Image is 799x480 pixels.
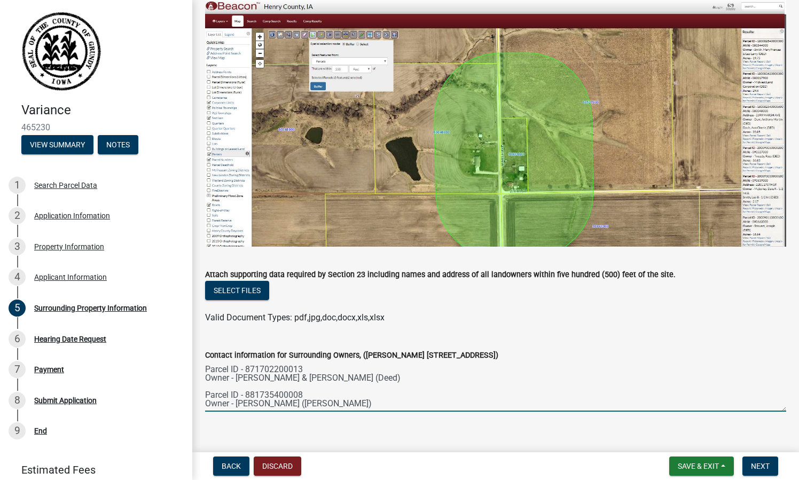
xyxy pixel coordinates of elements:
[34,427,47,435] div: End
[21,11,101,91] img: Grundy County, Iowa
[34,212,110,219] div: Application Infomation
[98,141,138,149] wm-modal-confirm: Notes
[9,361,26,378] div: 7
[34,304,147,312] div: Surrounding Property Information
[21,141,93,149] wm-modal-confirm: Summary
[222,462,241,470] span: Back
[213,457,249,476] button: Back
[9,392,26,409] div: 8
[34,366,64,373] div: Payment
[9,422,26,439] div: 9
[254,457,301,476] button: Discard
[205,352,498,359] label: Contact information for Surrounding Owners, ([PERSON_NAME] [STREET_ADDRESS])
[9,300,26,317] div: 5
[205,312,385,322] span: Valid Document Types: pdf,jpg,doc,docx,xls,xlsx
[9,207,26,224] div: 2
[9,238,26,255] div: 3
[205,271,676,279] label: Attach supporting data required by Section 23 including names and address of all landowners withi...
[205,281,269,300] button: Select files
[669,457,734,476] button: Save & Exit
[21,135,93,154] button: View Summary
[34,182,97,189] div: Search Parcel Data
[9,331,26,348] div: 6
[21,103,184,118] h4: Variance
[21,122,171,132] span: 465230
[9,269,26,286] div: 4
[34,397,97,404] div: Submit Application
[34,273,107,281] div: Applicant Information
[751,462,770,470] span: Next
[34,335,106,343] div: Hearing Date Request
[9,177,26,194] div: 1
[34,243,104,250] div: Property Information
[678,462,719,470] span: Save & Exit
[742,457,778,476] button: Next
[98,135,138,154] button: Notes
